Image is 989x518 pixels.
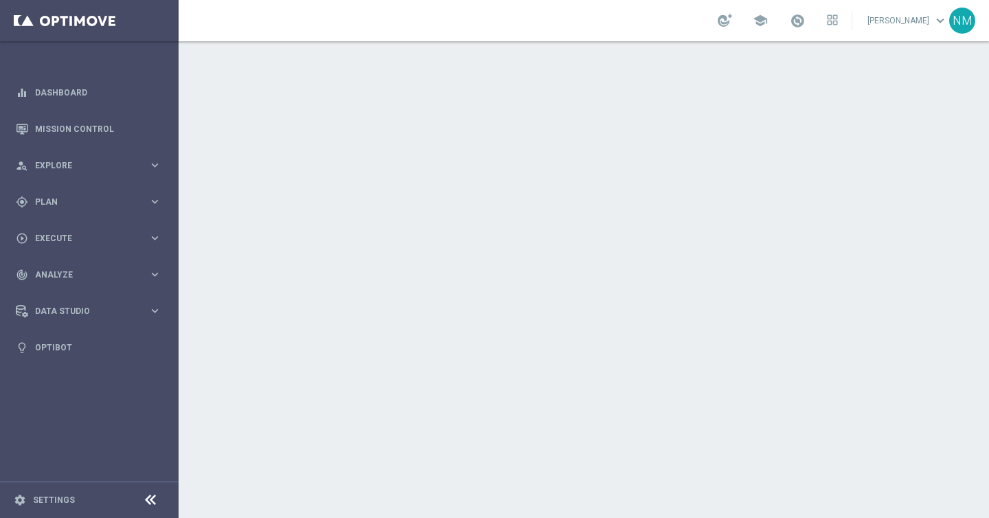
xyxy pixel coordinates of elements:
[15,342,162,353] button: lightbulb Optibot
[14,494,26,506] i: settings
[16,232,28,245] i: play_circle_outline
[148,232,161,245] i: keyboard_arrow_right
[16,269,28,281] i: track_changes
[16,159,28,172] i: person_search
[35,271,148,279] span: Analyze
[16,196,148,208] div: Plan
[949,8,975,34] div: NM
[15,124,162,135] button: Mission Control
[15,196,162,207] button: gps_fixed Plan keyboard_arrow_right
[35,161,148,170] span: Explore
[16,269,148,281] div: Analyze
[148,304,161,317] i: keyboard_arrow_right
[148,268,161,281] i: keyboard_arrow_right
[933,13,948,28] span: keyboard_arrow_down
[35,111,161,147] a: Mission Control
[15,87,162,98] button: equalizer Dashboard
[866,10,949,31] a: [PERSON_NAME]keyboard_arrow_down
[16,329,161,365] div: Optibot
[16,159,148,172] div: Explore
[16,196,28,208] i: gps_fixed
[15,269,162,280] button: track_changes Analyze keyboard_arrow_right
[15,160,162,171] button: person_search Explore keyboard_arrow_right
[35,234,148,243] span: Execute
[16,232,148,245] div: Execute
[16,74,161,111] div: Dashboard
[33,496,75,504] a: Settings
[15,233,162,244] button: play_circle_outline Execute keyboard_arrow_right
[16,111,161,147] div: Mission Control
[16,305,148,317] div: Data Studio
[148,195,161,208] i: keyboard_arrow_right
[35,74,161,111] a: Dashboard
[148,159,161,172] i: keyboard_arrow_right
[16,341,28,354] i: lightbulb
[35,198,148,206] span: Plan
[35,329,161,365] a: Optibot
[16,87,28,99] i: equalizer
[753,13,768,28] span: school
[35,307,148,315] span: Data Studio
[15,306,162,317] button: Data Studio keyboard_arrow_right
